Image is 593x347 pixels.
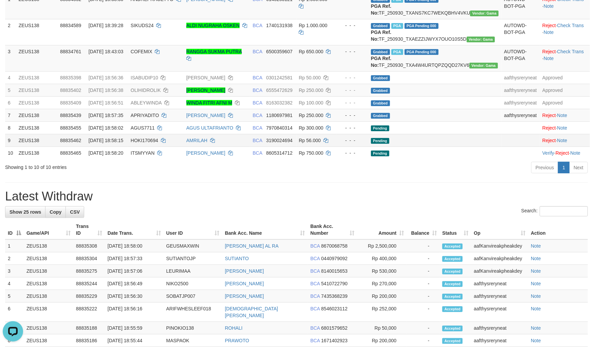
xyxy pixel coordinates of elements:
span: Copy 6555472629 to clipboard [266,88,293,93]
td: aafthysreryneat [501,71,540,84]
td: [DATE] 18:57:06 [105,265,164,277]
span: BCA [253,49,262,54]
a: Note [544,3,554,9]
a: ALDI NUGRAHA OSKEN [186,23,240,28]
td: ZEUS138 [16,71,57,84]
span: BCA [253,23,262,28]
span: Marked by aafsolysreylen [391,49,403,55]
span: Copy 0440979092 to clipboard [321,256,348,261]
span: AGUS7711 [131,125,155,131]
td: ZEUS138 [16,96,57,109]
a: PRAWOTO [225,338,249,343]
span: Copy 7435368239 to clipboard [321,293,348,299]
th: User ID: activate to sort column ascending [164,220,222,239]
td: ZEUS138 [24,303,73,322]
a: Copy [45,206,66,218]
span: BCA [253,125,262,131]
span: BCA [310,281,320,286]
span: Vendor URL: https://trx31.1velocity.biz [467,37,495,42]
span: BCA [253,113,262,118]
span: Copy 8670068758 to clipboard [321,243,348,249]
span: Copy 1740131938 to clipboard [266,23,293,28]
td: 5 [5,84,16,96]
span: BCA [310,306,320,311]
td: ZEUS138 [24,265,73,277]
span: Copy 3190024694 to clipboard [266,138,293,143]
td: - [407,252,440,265]
td: AUTOWD-BOT-PGA [501,45,540,71]
label: Search: [521,206,588,216]
span: 88834761 [60,49,81,54]
span: [DATE] 18:56:36 [89,75,123,80]
span: BCA [310,243,320,249]
a: Note [531,325,541,331]
td: 8 [5,121,16,134]
span: Marked by aafsolysreylen [391,23,403,29]
td: 88835308 [73,239,105,252]
span: 88835455 [60,125,81,131]
div: - - - [340,112,366,119]
td: 3 [5,45,16,71]
th: Op: activate to sort column ascending [471,220,528,239]
a: [PERSON_NAME] [225,293,264,299]
a: Note [557,125,568,131]
td: NIKO2500 [164,277,222,290]
th: ID: activate to sort column descending [5,220,24,239]
span: Rp 300.000 [299,125,323,131]
a: Reject [542,138,556,143]
a: Previous [531,162,558,173]
div: - - - [340,137,366,144]
span: Accepted [442,256,463,262]
div: - - - [340,87,366,94]
td: Rp 50,000 [357,322,407,334]
td: [DATE] 18:56:16 [105,303,164,322]
span: Copy 6500359607 to clipboard [266,49,293,54]
td: · [540,134,590,147]
td: 9 [5,134,16,147]
span: Copy 1180697981 to clipboard [266,113,293,118]
td: ZEUS138 [24,252,73,265]
td: aafKanvireakpheakdey [471,239,528,252]
div: - - - [340,150,366,156]
td: TF_250930_TXA4W4URTQPZQQD27KV6 [368,45,501,71]
span: 88834589 [60,23,81,28]
a: [PERSON_NAME] [225,268,264,274]
a: [PERSON_NAME] [186,75,225,80]
a: [PERSON_NAME] [186,113,225,118]
td: Approved [540,84,590,96]
th: Trans ID: activate to sort column ascending [73,220,105,239]
a: Note [531,256,541,261]
a: Reject [556,150,569,156]
td: - [407,265,440,277]
td: · · [540,19,590,45]
span: Copy [50,209,61,215]
td: - [407,303,440,322]
span: BCA [310,268,320,274]
a: Note [570,150,580,156]
span: BCA [310,325,320,331]
span: Rp 100.000 [299,100,323,105]
span: Rp 50.000 [299,75,321,80]
a: Note [531,243,541,249]
a: [PERSON_NAME] [186,88,225,93]
div: - - - [340,124,366,131]
a: Reject [542,23,556,28]
th: Bank Acc. Name: activate to sort column ascending [222,220,308,239]
td: - [407,239,440,252]
span: Rp 650.000 [299,49,323,54]
a: Note [531,268,541,274]
td: PINOKIO138 [164,322,222,334]
span: Copy 8546023112 to clipboard [321,306,348,311]
td: 4 [5,277,24,290]
td: Rp 2,500,000 [357,239,407,252]
span: Accepted [442,281,463,287]
td: ARIFWHESLEEF018 [164,303,222,322]
a: SUTIANTO [225,256,249,261]
span: Copy 0301242581 to clipboard [266,75,293,80]
a: Note [557,138,568,143]
td: - [407,290,440,303]
span: Grabbed [371,23,390,29]
td: aafthysreryneat [471,290,528,303]
td: aafthysreryneat [501,109,540,121]
td: 2 [5,252,24,265]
